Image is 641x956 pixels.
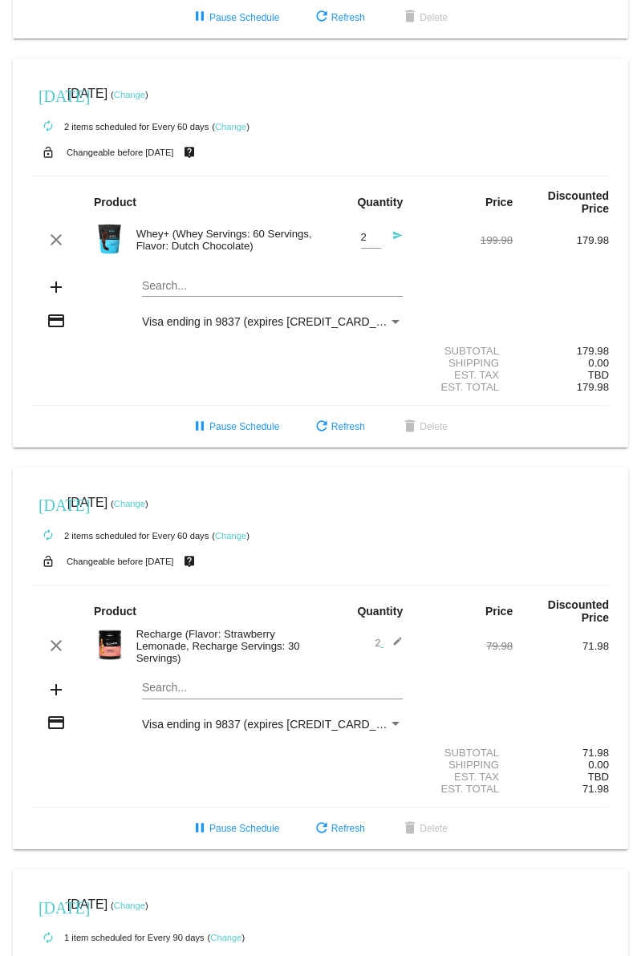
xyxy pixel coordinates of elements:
span: Refresh [312,421,365,432]
div: Subtotal [416,747,513,759]
button: Pause Schedule [177,412,292,441]
button: Refresh [299,814,378,843]
button: Refresh [299,3,378,32]
mat-icon: clear [47,230,66,249]
span: Pause Schedule [190,421,279,432]
div: Est. Total [416,381,513,393]
div: 199.98 [416,234,513,246]
mat-icon: autorenew [39,117,58,136]
button: Pause Schedule [177,3,292,32]
span: Visa ending in 9837 (expires [CREDIT_CARD_DATA]) [142,718,411,731]
div: Est. Total [416,783,513,795]
div: Est. Tax [416,771,513,783]
span: TBD [588,369,609,381]
div: 71.98 [513,640,609,652]
img: Image-1-Carousel-Whey-5lb-Chocolate-no-badge-Transp.png [94,223,126,255]
mat-icon: add [47,680,66,699]
mat-select: Payment Method [142,315,403,328]
img: Image-1-Carousel-Recharge30S-Strw-Lemonade-Transp.png [94,629,126,661]
input: Quantity [361,232,381,244]
mat-icon: autorenew [39,526,58,545]
a: Change [114,901,145,910]
span: Visa ending in 9837 (expires [CREDIT_CARD_DATA]) [142,315,411,328]
span: Refresh [312,12,365,23]
span: 71.98 [582,783,609,795]
small: ( ) [208,933,245,942]
a: Change [114,499,145,508]
span: Pause Schedule [190,823,279,834]
small: ( ) [111,901,148,910]
mat-icon: delete [400,418,420,437]
span: TBD [588,771,609,783]
div: 71.98 [513,747,609,759]
strong: Price [485,196,513,209]
mat-icon: lock_open [39,142,58,163]
a: Change [210,933,241,942]
div: Subtotal [416,345,513,357]
a: Change [215,122,246,132]
small: ( ) [212,531,250,541]
mat-icon: pause [190,418,209,437]
mat-icon: lock_open [39,551,58,572]
span: Delete [400,12,448,23]
button: Pause Schedule [177,814,292,843]
mat-icon: send [383,230,403,249]
mat-icon: pause [190,820,209,839]
small: 2 items scheduled for Every 60 days [32,531,209,541]
div: Shipping [416,759,513,771]
mat-icon: refresh [312,820,331,839]
div: Recharge (Flavor: Strawberry Lemonade, Recharge Servings: 30 Servings) [128,628,321,664]
small: 1 item scheduled for Every 90 days [32,933,205,942]
strong: Product [94,196,136,209]
strong: Discounted Price [548,598,609,624]
strong: Quantity [357,196,403,209]
mat-icon: live_help [180,551,199,572]
mat-icon: [DATE] [39,494,58,513]
span: Delete [400,823,448,834]
strong: Quantity [357,605,403,618]
div: Shipping [416,357,513,369]
span: 179.98 [577,381,609,393]
span: 2 [375,637,403,649]
mat-icon: refresh [312,418,331,437]
button: Delete [387,412,460,441]
strong: Product [94,605,136,618]
div: Est. Tax [416,369,513,381]
small: Changeable before [DATE] [67,557,174,566]
small: Changeable before [DATE] [67,148,174,157]
input: Search... [142,682,403,695]
div: 179.98 [513,234,609,246]
mat-icon: [DATE] [39,85,58,104]
mat-icon: edit [383,636,403,655]
mat-select: Payment Method [142,718,403,731]
mat-icon: credit_card [47,311,66,330]
span: Refresh [312,823,365,834]
span: 0.00 [588,357,609,369]
mat-icon: [DATE] [39,897,58,916]
span: 0.00 [588,759,609,771]
mat-icon: delete [400,820,420,839]
input: Search... [142,280,403,293]
span: Pause Schedule [190,12,279,23]
a: Change [114,90,145,99]
small: ( ) [111,499,148,508]
span: Delete [400,421,448,432]
div: 179.98 [513,345,609,357]
button: Delete [387,814,460,843]
mat-icon: clear [47,636,66,655]
small: ( ) [111,90,148,99]
mat-icon: delete [400,8,420,27]
mat-icon: live_help [180,142,199,163]
button: Delete [387,3,460,32]
mat-icon: credit_card [47,713,66,732]
mat-icon: refresh [312,8,331,27]
a: Change [215,531,246,541]
strong: Discounted Price [548,189,609,215]
div: Whey+ (Whey Servings: 60 Servings, Flavor: Dutch Chocolate) [128,228,321,252]
strong: Price [485,605,513,618]
mat-icon: add [47,277,66,297]
mat-icon: autorenew [39,929,58,948]
div: 79.98 [416,640,513,652]
small: 2 items scheduled for Every 60 days [32,122,209,132]
mat-icon: pause [190,8,209,27]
